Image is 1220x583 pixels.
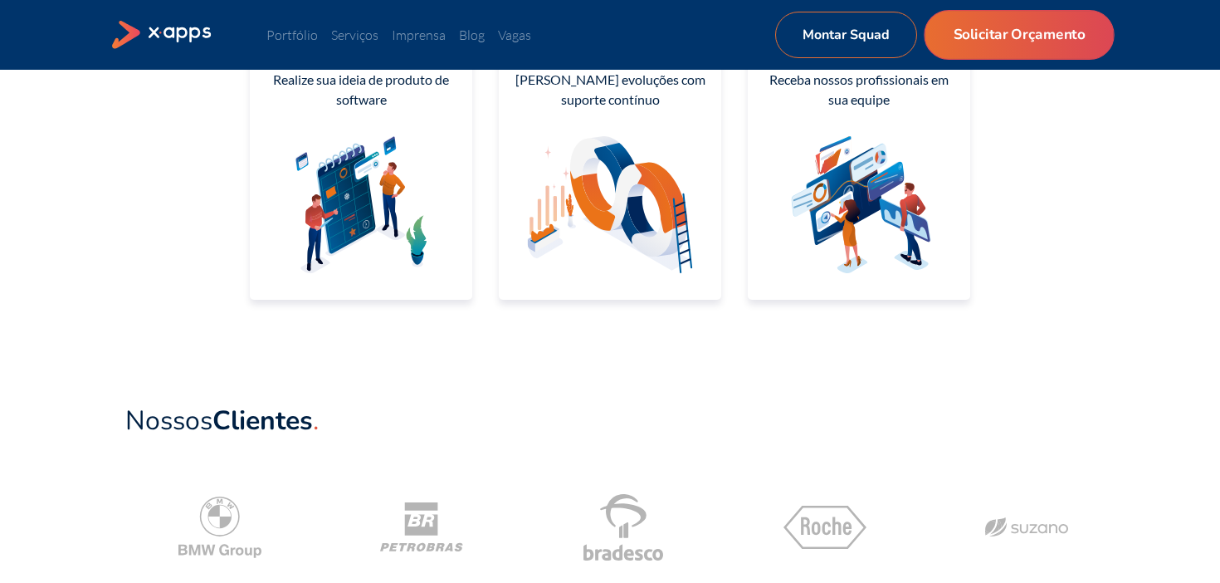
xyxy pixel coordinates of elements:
[392,27,446,43] a: Imprensa
[125,406,319,443] a: NossosClientes
[125,403,313,438] span: Nossos
[775,12,917,58] a: Montar Squad
[924,10,1114,60] a: Solicitar Orçamento
[212,403,313,438] strong: Clientes
[761,70,957,110] div: Receba nossos profissionais em sua equipe
[263,70,459,110] div: Realize sua ideia de produto de software
[331,27,378,43] a: Serviços
[459,27,485,43] a: Blog
[266,27,318,43] a: Portfólio
[512,70,708,110] div: [PERSON_NAME] evoluções com suporte contínuo
[498,27,531,43] a: Vagas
